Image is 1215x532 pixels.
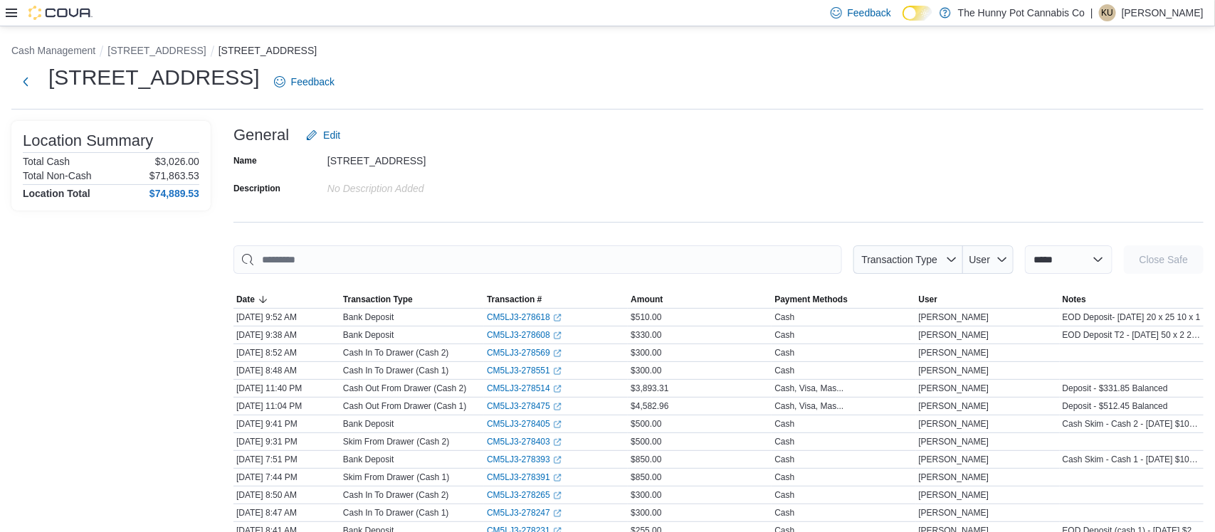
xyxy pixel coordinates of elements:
a: CM5LJ3-278405External link [487,418,562,430]
a: CM5LJ3-278391External link [487,472,562,483]
span: [PERSON_NAME] [919,400,989,412]
div: [DATE] 8:48 AM [233,362,340,379]
p: $71,863.53 [149,170,199,181]
div: Cash [774,312,794,323]
span: User [969,254,991,265]
span: Amount [631,294,663,305]
p: $3,026.00 [155,156,199,167]
span: $300.00 [631,489,661,501]
div: Cash [774,329,794,341]
span: [PERSON_NAME] [919,312,989,323]
span: [PERSON_NAME] [919,329,989,341]
h3: General [233,127,289,144]
span: KU [1102,4,1114,21]
p: Cash In To Drawer (Cash 2) [343,489,449,501]
div: [DATE] 11:04 PM [233,398,340,415]
span: $300.00 [631,365,661,376]
div: [DATE] 9:31 PM [233,433,340,450]
div: [DATE] 9:41 PM [233,415,340,432]
span: $850.00 [631,454,661,465]
span: $850.00 [631,472,661,483]
h3: Location Summary [23,132,153,149]
div: Cash [774,472,794,483]
div: Korryne Urquhart [1099,4,1116,21]
a: CM5LJ3-278265External link [487,489,562,501]
span: [PERSON_NAME] [919,489,989,501]
button: Transaction # [484,291,628,308]
div: [DATE] 8:52 AM [233,344,340,361]
button: User [963,245,1014,274]
span: [PERSON_NAME] [919,383,989,394]
span: Payment Methods [774,294,848,305]
svg: External link [553,420,562,429]
div: [STREET_ADDRESS] [327,149,518,166]
input: Dark Mode [903,6,932,21]
span: Edit [323,128,340,142]
p: | [1090,4,1093,21]
nav: An example of EuiBreadcrumbs [11,43,1204,60]
span: Close Safe [1140,252,1188,267]
span: $4,582.96 [631,400,668,412]
button: Next [11,68,40,96]
div: Cash, Visa, Mas... [774,383,843,394]
svg: External link [553,349,562,358]
div: Cash [774,347,794,358]
span: Deposit - $331.85 Balanced [1063,383,1168,394]
p: Cash In To Drawer (Cash 2) [343,347,449,358]
img: Cova [28,6,93,20]
input: This is a search bar. As you type, the results lower in the page will automatically filter. [233,245,842,274]
button: Notes [1060,291,1204,308]
h6: Total Non-Cash [23,170,92,181]
span: [PERSON_NAME] [919,472,989,483]
button: Edit [300,121,346,149]
div: [DATE] 7:51 PM [233,451,340,468]
p: Skim From Drawer (Cash 2) [343,436,449,447]
div: [DATE] 8:50 AM [233,486,340,504]
span: $3,893.31 [631,383,668,394]
div: No Description added [327,177,518,194]
svg: External link [553,385,562,393]
div: Cash [774,454,794,465]
span: [PERSON_NAME] [919,365,989,376]
label: Description [233,183,280,194]
span: [PERSON_NAME] [919,347,989,358]
h4: $74,889.53 [149,188,199,199]
span: Feedback [848,6,891,20]
h6: Total Cash [23,156,70,167]
div: [DATE] 9:38 AM [233,326,340,344]
div: Cash [774,507,794,518]
svg: External link [553,403,562,411]
a: CM5LJ3-278569External link [487,347,562,358]
svg: External link [553,367,562,376]
p: Bank Deposit [343,312,394,323]
div: Cash [774,365,794,376]
div: Cash [774,489,794,501]
div: [DATE] 8:47 AM [233,504,340,521]
span: [PERSON_NAME] [919,436,989,447]
button: Transaction Type [853,245,963,274]
svg: External link [553,331,562,340]
p: Bank Deposit [343,454,394,465]
svg: External link [553,474,562,482]
span: [PERSON_NAME] [919,418,989,430]
button: Date [233,291,340,308]
p: Cash Out From Drawer (Cash 1) [343,400,466,412]
a: CM5LJ3-278475External link [487,400,562,412]
a: Feedback [268,68,340,96]
button: Cash Management [11,45,95,56]
span: [PERSON_NAME] [919,507,989,518]
label: Name [233,155,257,166]
p: Bank Deposit [343,418,394,430]
span: EOD Deposit- [DATE] 20 x 25 10 x 1 [1063,312,1201,323]
span: Cash Skim - Cash 2 - [DATE] $100 x 4 - $20 x 5 [1063,418,1201,430]
p: Bank Deposit [343,329,394,341]
div: Cash [774,436,794,447]
button: [STREET_ADDRESS] [219,45,317,56]
a: CM5LJ3-278618External link [487,312,562,323]
h1: [STREET_ADDRESS] [48,63,260,92]
button: Close Safe [1124,245,1204,274]
div: Cash, Visa, Mas... [774,400,843,412]
a: CM5LJ3-278247External link [487,507,562,518]
span: [PERSON_NAME] [919,454,989,465]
